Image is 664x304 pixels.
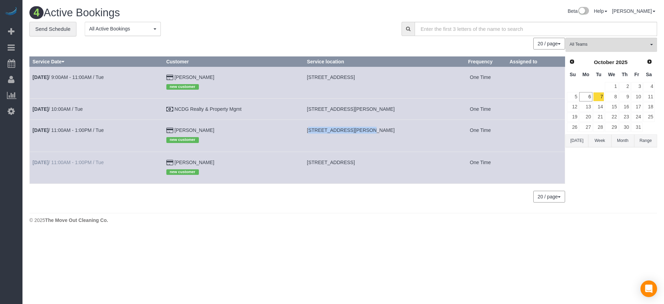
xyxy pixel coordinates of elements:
[582,72,589,77] span: Monday
[579,92,592,101] a: 6
[304,152,454,184] td: Service location
[454,120,507,152] td: Frequency
[166,169,199,175] span: new customer
[163,99,304,120] td: Customer
[33,127,48,133] b: [DATE]
[643,92,655,101] a: 11
[594,59,614,65] span: October
[166,84,199,90] span: new customer
[647,59,652,64] span: Next
[4,7,18,17] img: Automaid Logo
[166,75,173,80] i: Credit Card Payment
[454,66,507,98] td: Frequency
[643,102,655,111] a: 18
[631,123,643,132] a: 31
[588,134,611,147] button: Week
[643,82,655,91] a: 4
[570,72,576,77] span: Sunday
[29,6,44,19] span: 4
[631,113,643,122] a: 24
[304,56,454,66] th: Service location
[29,217,657,224] div: © 2025
[507,66,565,98] td: Assigned to
[594,8,607,14] a: Help
[454,56,507,66] th: Frequency
[507,120,565,152] td: Assigned to
[567,113,579,122] a: 19
[30,56,164,66] th: Service Date
[640,280,657,297] div: Open Intercom Messenger
[166,137,199,143] span: new customer
[85,22,161,36] button: All Active Bookings
[166,128,173,133] i: Credit Card Payment
[415,22,657,36] input: Enter the first 3 letters of the name to search
[534,38,565,50] nav: Pagination navigation
[565,38,657,48] ol: All Teams
[507,56,565,66] th: Assigned to
[307,106,395,112] span: [STREET_ADDRESS][PERSON_NAME]
[33,127,104,133] a: [DATE]/ 11:00AM - 1:00PM / Tue
[89,25,152,32] span: All Active Bookings
[634,72,639,77] span: Friday
[307,160,355,165] span: [STREET_ADDRESS]
[163,120,304,152] td: Customer
[619,82,630,91] a: 2
[166,107,173,112] i: Check Payment
[608,72,615,77] span: Wednesday
[30,120,164,152] td: Schedule date
[307,74,355,80] span: [STREET_ADDRESS]
[533,191,565,203] button: 20 / page
[30,99,164,120] td: Schedule date
[619,92,630,101] a: 9
[163,56,304,66] th: Customer
[645,57,654,67] a: Next
[163,66,304,98] td: Customer
[605,102,618,111] a: 15
[507,99,565,120] td: Assigned to
[605,113,618,122] a: 22
[33,160,104,165] a: [DATE]/ 11:00AM - 1:00PM / Tue
[619,113,630,122] a: 23
[567,102,579,111] a: 12
[622,72,628,77] span: Thursday
[567,92,579,101] a: 5
[631,92,643,101] a: 10
[593,92,605,101] a: 7
[163,152,304,184] td: Customer
[646,72,652,77] span: Saturday
[304,99,454,120] td: Service location
[175,127,214,133] a: [PERSON_NAME]
[569,59,575,64] span: Prev
[29,22,76,36] a: Send Schedule
[533,38,565,50] button: 20 / page
[619,123,630,132] a: 30
[643,113,655,122] a: 25
[570,42,648,47] span: All Teams
[605,82,618,91] a: 1
[33,74,104,80] a: [DATE]/ 9:00AM - 11:00AM / Tue
[579,123,592,132] a: 27
[596,72,601,77] span: Tuesday
[567,123,579,132] a: 26
[634,134,657,147] button: Range
[33,106,83,112] a: [DATE]/ 10:00AM / Tue
[605,92,618,101] a: 8
[175,74,214,80] a: [PERSON_NAME]
[579,113,592,122] a: 20
[33,160,48,165] b: [DATE]
[30,66,164,98] td: Schedule date
[507,152,565,184] td: Assigned to
[579,102,592,111] a: 13
[619,102,630,111] a: 16
[611,134,634,147] button: Month
[307,127,395,133] span: [STREET_ADDRESS][PERSON_NAME]
[631,102,643,111] a: 17
[45,217,108,223] strong: The Move Out Cleaning Co.
[593,113,605,122] a: 21
[304,66,454,98] td: Service location
[568,8,589,14] a: Beta
[304,120,454,152] td: Service location
[605,123,618,132] a: 29
[578,7,589,16] img: New interface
